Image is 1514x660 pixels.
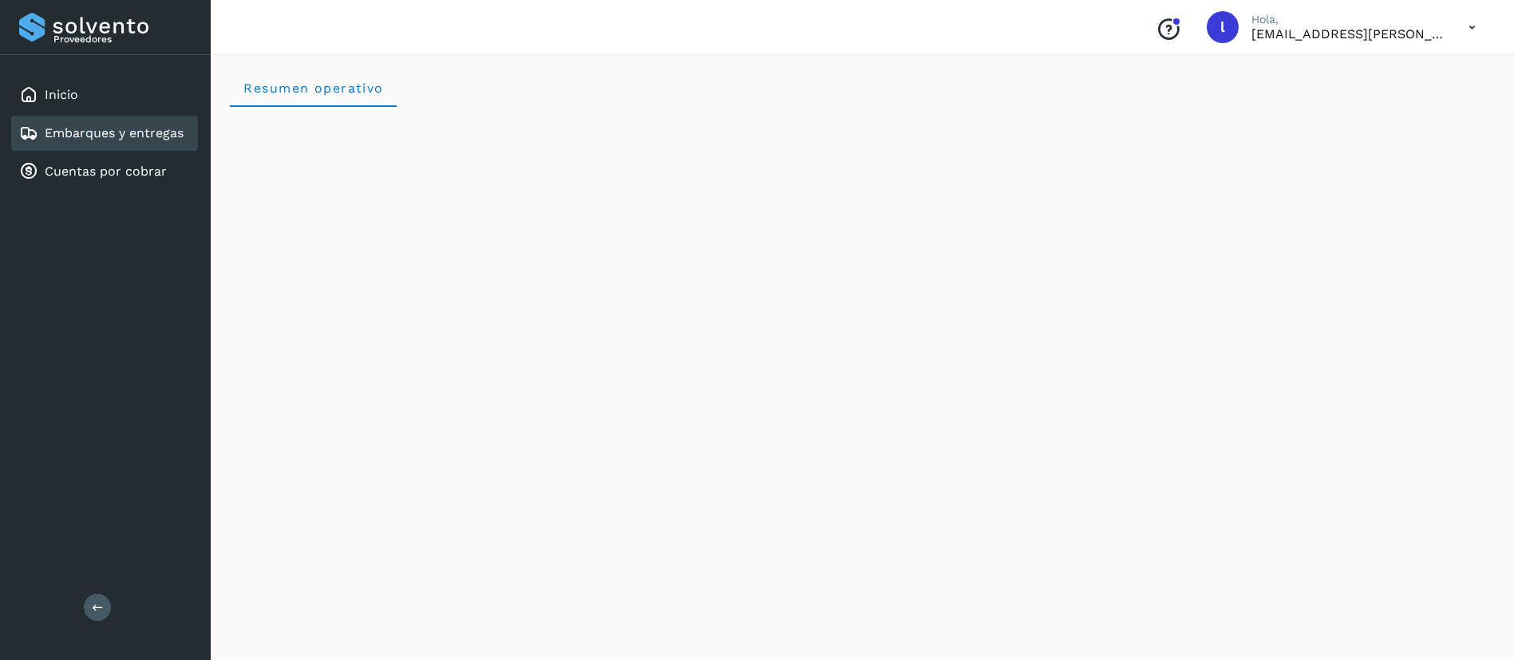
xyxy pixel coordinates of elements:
div: Embarques y entregas [11,116,198,151]
p: Proveedores [53,34,192,45]
a: Embarques y entregas [45,125,184,140]
div: Inicio [11,77,198,113]
div: Cuentas por cobrar [11,154,198,189]
p: lauraamalia.castillo@xpertal.com [1251,26,1443,41]
span: Resumen operativo [243,81,384,96]
p: Hola, [1251,13,1443,26]
a: Cuentas por cobrar [45,164,167,179]
a: Inicio [45,87,78,102]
